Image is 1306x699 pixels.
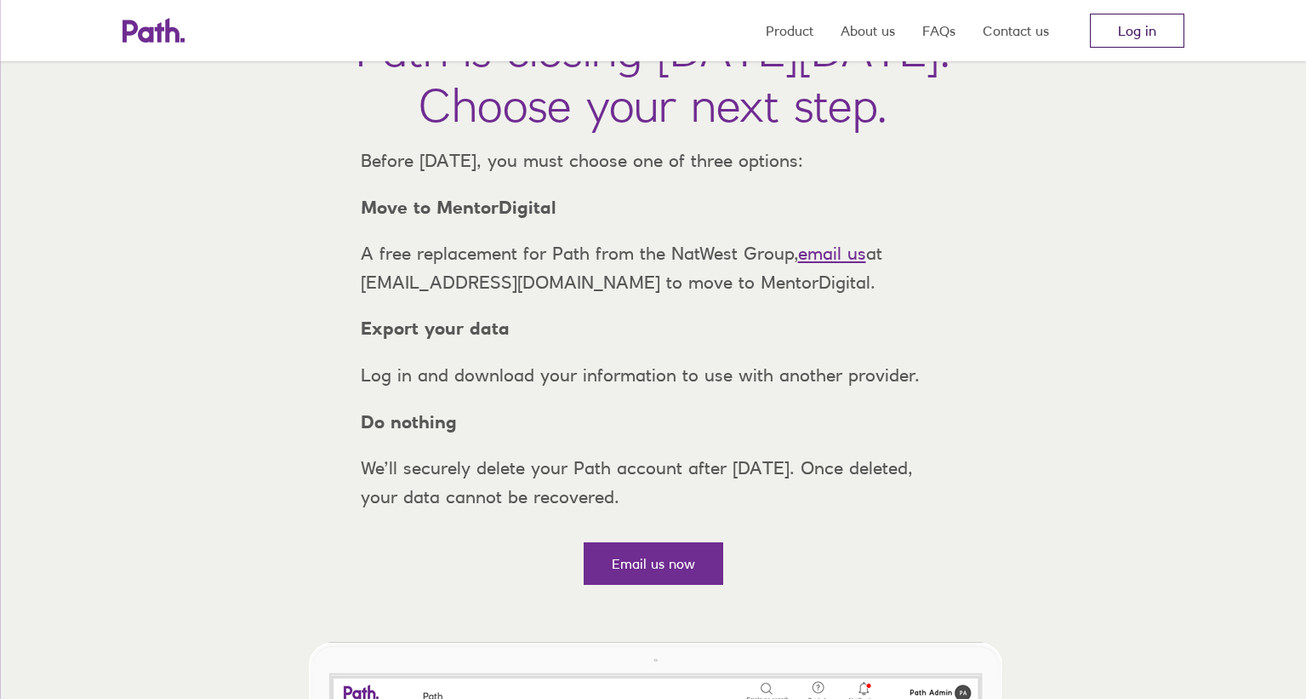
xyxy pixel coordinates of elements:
[361,411,457,433] strong: Do nothing
[347,361,960,390] p: Log in and download your information to use with another provider.
[347,454,960,511] p: We’ll securely delete your Path account after [DATE]. Once deleted, your data cannot be recovered.
[356,22,950,133] h1: Path is closing [DATE][DATE]. Choose your next step.
[361,197,556,218] strong: Move to MentorDigital
[584,542,723,585] a: Email us now
[347,239,960,296] p: A free replacement for Path from the NatWest Group, at [EMAIL_ADDRESS][DOMAIN_NAME] to move to Me...
[347,146,960,175] p: Before [DATE], you must choose one of three options:
[361,318,510,339] strong: Export your data
[798,243,866,264] a: email us
[1090,14,1184,48] a: Log in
